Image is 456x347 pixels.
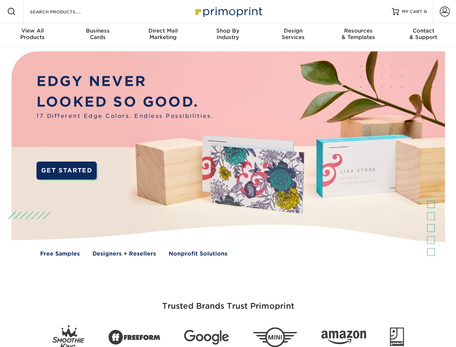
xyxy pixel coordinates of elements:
a: Direct MailMarketing [130,23,195,46]
span: Resources [326,27,391,34]
div: & Support [391,27,456,40]
p: EDGY NEVER [36,71,213,92]
a: Contact& Support [391,23,456,46]
div: Services [261,27,326,40]
p: LOOKED SO GOOD. [36,92,213,112]
a: Nonprofit Solutions [169,250,227,258]
span: Design [261,27,326,34]
a: Free Samples [40,250,80,258]
img: Goodwill [390,327,404,347]
div: Marketing [130,27,195,40]
span: 17 Different Edge Colors. Endless Possibilities. [36,112,213,120]
img: Amazon [321,331,366,344]
a: Shop ByIndustry [195,23,260,46]
div: & Templates [326,27,391,40]
input: SEARCH PRODUCTS..... [29,7,100,16]
a: GET STARTED [36,162,97,180]
span: 0 [424,9,427,14]
a: Designers + Resellers [92,250,156,258]
span: MY CART [402,9,422,15]
div: Industry [195,27,260,40]
img: Google [184,330,229,345]
span: Shop By [195,27,260,34]
h3: Trusted Brands Trust Primoprint [17,284,439,320]
span: Business [65,27,130,34]
a: BusinessCards [65,23,130,46]
span: Direct Mail [130,27,195,34]
a: DesignServices [261,23,326,46]
span: Contact [391,27,456,34]
div: Cards [65,27,130,40]
a: Resources& Templates [326,23,391,46]
img: Primoprint [192,4,264,19]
